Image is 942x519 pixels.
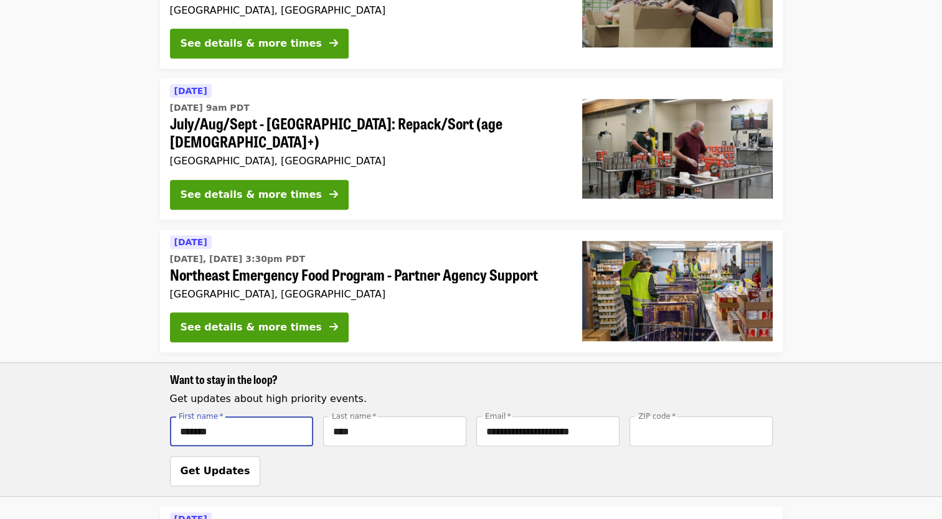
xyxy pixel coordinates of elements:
span: Email [485,412,506,421]
input: [object Object] [170,416,313,446]
span: First name [179,412,218,421]
a: See details for "July/Aug/Sept - Portland: Repack/Sort (age 16+)" [160,78,783,220]
i: arrow-right icon [329,189,338,200]
button: Get Updates [170,456,261,486]
div: [GEOGRAPHIC_DATA], [GEOGRAPHIC_DATA] [170,155,562,167]
i: arrow-right icon [329,321,338,333]
div: See details & more times [181,36,322,51]
button: See details & more times [170,312,349,342]
span: Northeast Emergency Food Program - Partner Agency Support [170,266,562,284]
span: Get updates about high priority events. [170,393,367,404]
img: July/Aug/Sept - Portland: Repack/Sort (age 16+) organized by Oregon Food Bank [582,99,773,199]
span: Get Updates [181,465,250,477]
time: [DATE] 9am PDT [170,101,250,115]
input: [object Object] [323,416,466,446]
span: ZIP code [638,412,671,421]
time: [DATE], [DATE] 3:30pm PDT [170,253,305,266]
span: Last name [332,412,371,421]
div: See details & more times [181,320,322,335]
span: [DATE] [174,237,207,247]
div: See details & more times [181,187,322,202]
span: [DATE] [174,86,207,96]
a: See details for "Northeast Emergency Food Program - Partner Agency Support" [160,230,783,353]
div: [GEOGRAPHIC_DATA], [GEOGRAPHIC_DATA] [170,288,562,300]
button: See details & more times [170,180,349,210]
input: [object Object] [476,416,619,446]
button: See details & more times [170,29,349,58]
span: Want to stay in the loop? [170,371,278,387]
i: arrow-right icon [329,37,338,49]
img: Northeast Emergency Food Program - Partner Agency Support organized by Oregon Food Bank [582,241,773,340]
input: [object Object] [629,416,773,446]
div: [GEOGRAPHIC_DATA], [GEOGRAPHIC_DATA] [170,4,562,16]
span: July/Aug/Sept - [GEOGRAPHIC_DATA]: Repack/Sort (age [DEMOGRAPHIC_DATA]+) [170,115,562,151]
